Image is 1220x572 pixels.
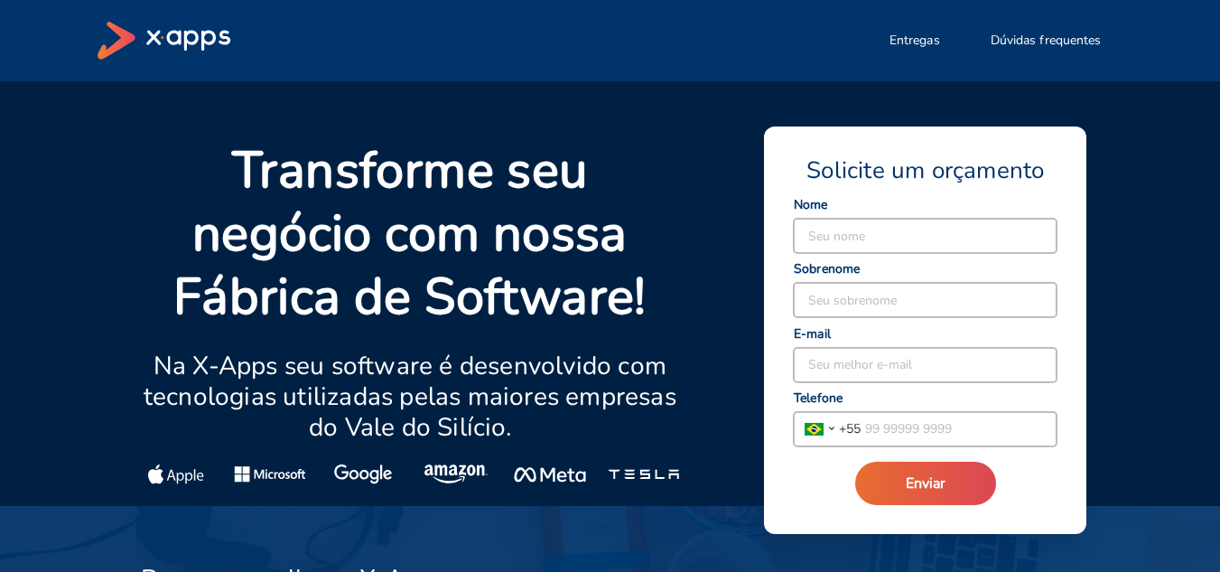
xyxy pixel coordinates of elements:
button: Enviar [855,462,996,505]
button: Entregas [868,23,962,59]
img: Microsoft [234,464,305,484]
span: Entregas [889,32,940,50]
span: Solicite um orçamento [806,155,1044,186]
input: Seu melhor e-mail [794,348,1057,382]
button: Dúvidas frequentes [969,23,1123,59]
p: Transforme seu negócio com nossa Fábrica de Software! [141,139,680,329]
img: Amazon [424,464,489,484]
img: Meta [514,464,585,484]
img: Tesla [608,464,679,484]
span: Enviar [906,474,945,493]
span: Dúvidas frequentes [991,32,1102,50]
img: Google [334,464,393,484]
input: 99 99999 9999 [861,412,1057,446]
img: Apple [148,464,204,484]
input: Seu sobrenome [794,283,1057,317]
input: Seu nome [794,219,1057,253]
span: + 55 [839,419,861,438]
p: Na X-Apps seu software é desenvolvido com tecnologias utilizadas pelas maiores empresas do Vale d... [141,351,680,443]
